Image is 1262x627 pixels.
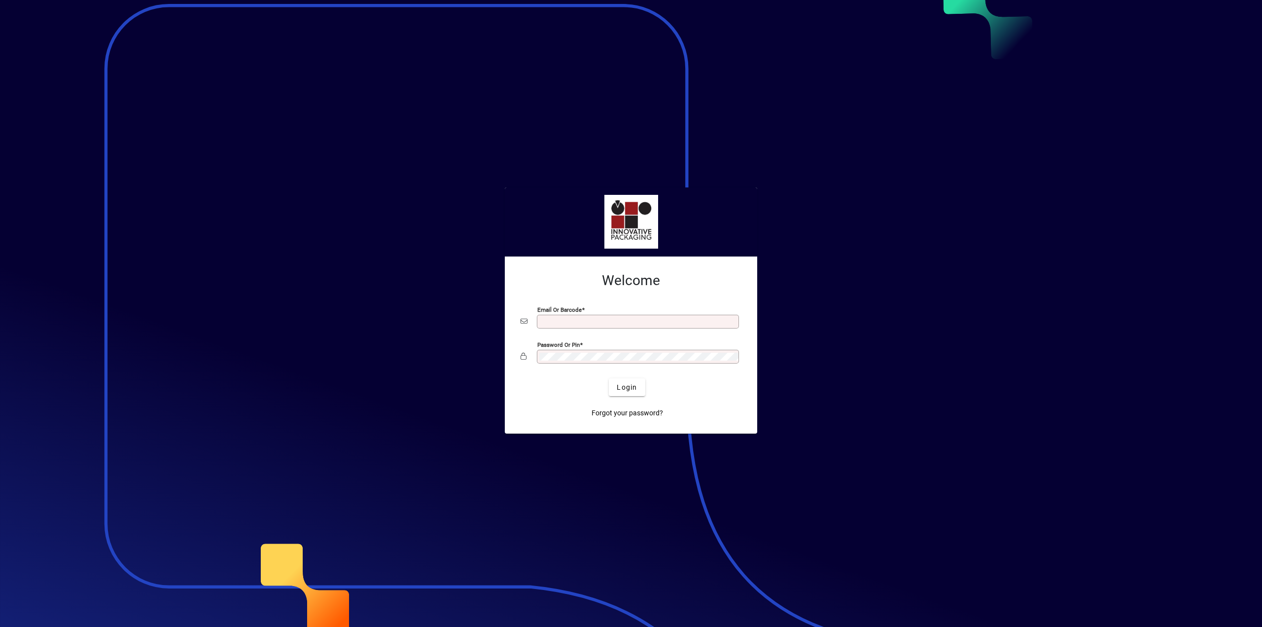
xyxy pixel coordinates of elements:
[521,272,741,289] h2: Welcome
[537,306,582,313] mat-label: Email or Barcode
[588,404,667,422] a: Forgot your password?
[537,341,580,348] mat-label: Password or Pin
[609,378,645,396] button: Login
[592,408,663,418] span: Forgot your password?
[617,382,637,393] span: Login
